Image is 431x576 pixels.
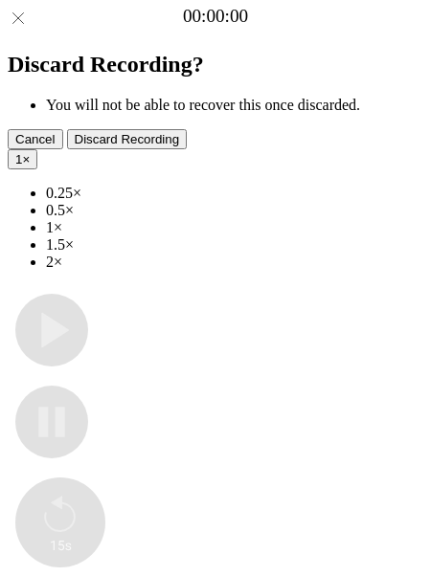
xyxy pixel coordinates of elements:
li: You will not be able to recover this once discarded. [46,97,423,114]
li: 1× [46,219,423,236]
li: 0.25× [46,185,423,202]
span: 1 [15,152,22,166]
button: 1× [8,149,37,169]
li: 2× [46,254,423,271]
a: 00:00:00 [183,6,248,27]
li: 0.5× [46,202,423,219]
h2: Discard Recording? [8,52,423,78]
button: Cancel [8,129,63,149]
li: 1.5× [46,236,423,254]
button: Discard Recording [67,129,188,149]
